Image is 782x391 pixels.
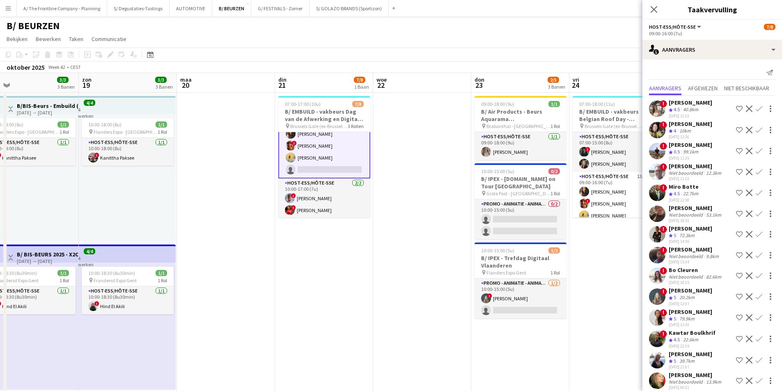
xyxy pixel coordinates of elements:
span: 1/1 [156,121,167,128]
div: 10:00-18:30 (8u30min)1/1 Frandersd Expo Gent1 RolHost-ess/Hôte-sse1/110:00-18:30 (8u30min)!Hind E... [82,267,174,314]
div: [DATE] 22:15 [669,343,715,349]
span: ! [660,309,667,316]
span: 4/4 [84,248,95,254]
div: [PERSON_NAME] [669,287,712,294]
span: ! [660,163,667,171]
div: Niet beoordeeld [669,212,704,218]
app-card-role: Promo - Animatie - Animation1/210:00-15:00 (5u)![PERSON_NAME] [475,279,566,318]
span: 10:00-18:00 (8u) [88,121,122,128]
span: 1 Rol [158,129,167,135]
div: 39.7km [678,358,696,365]
h3: Taakvervulling [642,4,782,15]
span: ! [660,330,667,338]
div: [DATE] 13:43 [669,322,712,327]
div: 3 Banen [156,84,173,90]
span: 7/8 [764,24,775,30]
h3: B/ EMBUILD - vakbeurs Belgian Roof Day - [GEOGRAPHIC_DATA] [573,108,665,123]
span: Brabanthal - [GEOGRAPHIC_DATA] [486,123,550,129]
span: 10:00-15:00 (5u) [481,168,514,174]
span: 4.5 [674,190,680,197]
div: 10km [678,128,693,135]
span: Taken [69,35,83,43]
div: 3 Banen [57,84,75,90]
span: 3 Rollen [642,123,658,129]
span: 0.5 [674,149,680,155]
app-job-card: 10:00-15:00 (5u)1/2B/ IPEX - Trefdag Digitaal Vlaanderen Flanders Expo Gent1 RolPromo - Animatie ... [475,242,566,318]
div: [PERSON_NAME] [669,99,712,106]
div: 4 werken [78,106,95,119]
span: Week 42 [46,64,67,70]
div: [PERSON_NAME] [669,308,712,316]
span: din [278,76,287,83]
div: 12.3km [704,170,723,176]
div: 22.6km [681,336,700,343]
span: ! [94,301,99,306]
div: oktober 2025 [7,63,45,71]
div: CEST [70,64,81,70]
button: A/ The Frontline Company - Planning [17,0,107,16]
app-card-role: Host-ess/Hôte-sse14A3/409:00-16:00 (7u)[PERSON_NAME]![PERSON_NAME][PERSON_NAME] [278,113,370,178]
div: [DATE] → [DATE] [17,258,78,264]
span: ! [291,205,296,210]
div: Niet beoordeeld [669,253,704,259]
div: Niet beoordeeld [669,170,704,176]
span: Communicatie [92,35,126,43]
button: S/ GOLAZO BRANDS (Sportizon) [310,0,389,16]
span: 5 [674,294,676,300]
span: 1 Rol [550,123,560,129]
span: 3/3 [155,77,167,83]
span: 7/8 [352,101,364,107]
span: Frandersd Expo Gent [94,277,137,284]
div: [PERSON_NAME] [669,120,712,128]
span: 1/1 [156,270,167,276]
span: ! [94,153,99,158]
div: [PERSON_NAME] [669,246,720,253]
span: ! [292,141,297,146]
span: 3 Rollen [348,123,364,129]
div: Kawtar Boulkhrif [669,329,715,336]
span: ! [585,147,590,152]
span: 1/2 [548,247,560,254]
span: 1/1 [57,270,69,276]
span: 1 Rol [550,270,560,276]
app-job-card: 09:00-18:00 (9u)1/1B/ Air Products - Beurs Aquarama [GEOGRAPHIC_DATA] Brabanthal - [GEOGRAPHIC_DA... [475,96,566,160]
div: 20.2km [678,294,696,301]
span: woe [376,76,387,83]
div: 40.8km [681,106,700,113]
span: ! [660,184,667,192]
span: 5 [674,316,676,322]
span: 20 [179,80,192,90]
a: Taken [66,34,87,44]
div: 72.3km [678,232,696,239]
div: 10:00-15:00 (5u)0/2B/ IPEX - [DOMAIN_NAME] on Tour [GEOGRAPHIC_DATA] Grote Post - [GEOGRAPHIC_DAT... [475,163,566,239]
span: ! [487,293,492,298]
div: Miro Botte [669,183,700,190]
div: [PERSON_NAME] [669,204,723,212]
span: 1/1 [57,121,69,128]
button: S/ Degustaties-Tastings [107,0,170,16]
app-card-role: Promo - Animatie - Animation0/210:00-15:00 (5u) [475,199,566,239]
span: 23 [473,80,484,90]
app-job-card: 07:00-17:00 (10u)7/8B/ EMBUILD - vakbeurs Dag van de Afwerking en Digital - [GEOGRAPHIC_DATA] Bru... [278,96,370,217]
h3: B/BIS-Beurs - Embuild (11+18+19/10) [17,102,78,110]
span: 10:00-15:00 (5u) [481,247,514,254]
span: Bewerken [36,35,61,43]
span: 4/4 [84,100,95,106]
span: vri [573,76,579,83]
div: Bo Cleuren [669,266,723,274]
div: 22.7km [681,190,700,197]
a: Communicatie [88,34,130,44]
span: ! [291,193,296,198]
span: ! [585,199,590,204]
span: Flanders Expo Gent [486,270,526,276]
app-card-role: Host-ess/Hôte-sse2/207:00-15:00 (8u)![PERSON_NAME][PERSON_NAME] [573,132,665,172]
div: 10:00-18:00 (8u)1/1 Flanders Expo - [GEOGRAPHIC_DATA]1 RolHost-ess/Hôte-sse1/110:00-18:00 (8u)!Ka... [82,118,174,166]
button: Host-ess/Hôte-sse [649,24,702,30]
h3: B/ EMBUILD - vakbeurs Dag van de Afwerking en Digital - [GEOGRAPHIC_DATA] [278,108,370,123]
div: 79.9km [678,316,696,322]
div: [DATE] 15:34 [669,259,720,265]
div: [PERSON_NAME] [669,162,723,170]
span: don [475,76,484,83]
